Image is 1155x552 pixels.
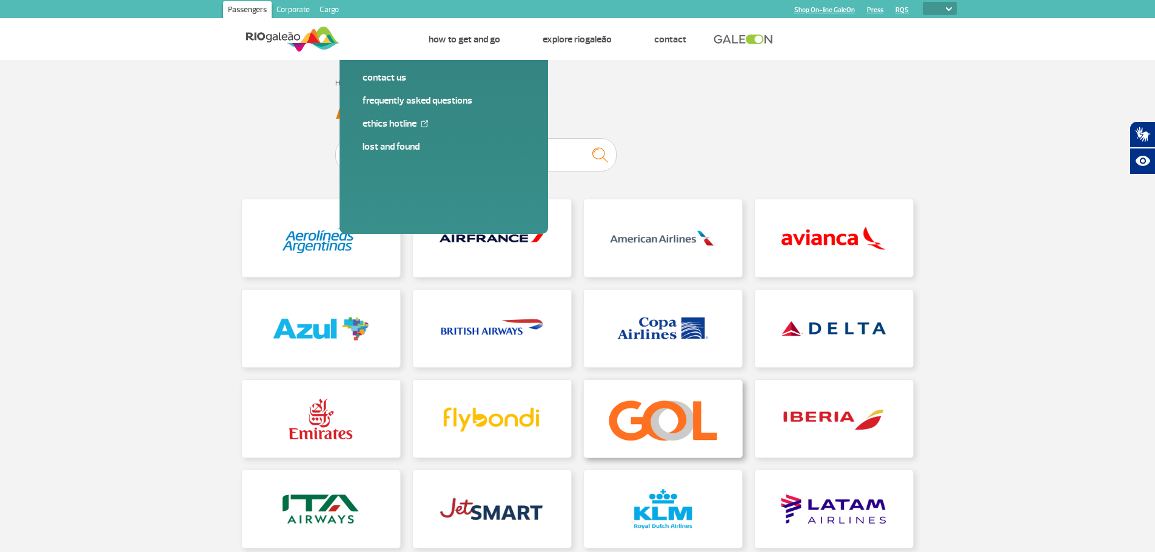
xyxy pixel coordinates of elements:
[794,6,855,14] a: Shop On-line GaleOn
[867,6,883,14] a: Press
[363,140,525,153] a: Lost and Found
[363,94,525,107] a: Frequently Asked Questions
[1130,121,1155,148] button: Abrir tradutor de língua de sinais.
[543,33,612,45] a: Explore RIOgaleão
[654,33,686,45] a: Contact
[315,1,344,21] a: Cargo
[363,117,525,130] a: Ethics Hotline
[335,79,370,88] a: Home page
[429,33,500,45] a: How to get and go
[363,71,525,84] a: Contact us
[361,33,386,45] a: Flights
[223,1,272,21] a: Passengers
[272,1,315,21] a: Corporate
[896,6,909,14] a: RQS
[421,120,428,127] img: External Link Icon
[335,96,820,126] h3: Airlines
[1130,148,1155,175] button: Abrir recursos assistivos.
[335,138,617,171] input: Enter your search
[1130,121,1155,175] div: Plugin de acessibilidade da Hand Talk.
